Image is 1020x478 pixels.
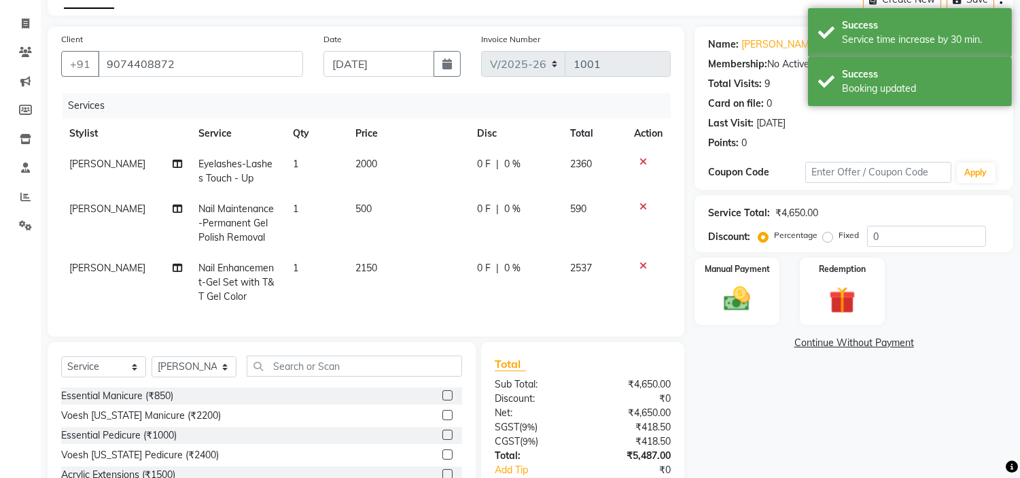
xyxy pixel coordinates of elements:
[504,157,521,171] span: 0 %
[495,421,519,433] span: SGST
[495,357,526,371] span: Total
[355,158,377,170] span: 2000
[839,229,859,241] label: Fixed
[708,116,754,131] div: Last Visit:
[626,118,671,149] th: Action
[583,420,682,434] div: ₹418.50
[485,420,583,434] div: ( )
[583,377,682,392] div: ₹4,650.00
[285,118,347,149] th: Qty
[485,463,599,477] a: Add Tip
[842,18,1002,33] div: Success
[571,158,593,170] span: 2360
[583,406,682,420] div: ₹4,650.00
[485,392,583,406] div: Discount:
[504,202,521,216] span: 0 %
[705,263,770,275] label: Manual Payment
[583,449,682,463] div: ₹5,487.00
[477,202,491,216] span: 0 F
[199,203,275,243] span: Nail Maintenance-Permanent Gel Polish Removal
[191,118,285,149] th: Service
[774,229,817,241] label: Percentage
[708,97,764,111] div: Card on file:
[708,230,750,244] div: Discount:
[583,434,682,449] div: ₹418.50
[98,51,303,77] input: Search by Name/Mobile/Email/Code
[805,162,951,183] input: Enter Offer / Coupon Code
[697,336,1010,350] a: Continue Without Payment
[708,37,739,52] div: Name:
[756,116,786,131] div: [DATE]
[481,33,540,46] label: Invoice Number
[842,82,1002,96] div: Booking updated
[775,206,818,220] div: ₹4,650.00
[485,434,583,449] div: ( )
[767,97,772,111] div: 0
[708,206,770,220] div: Service Total:
[571,203,587,215] span: 590
[247,356,462,377] input: Search or Scan
[495,435,520,447] span: CGST
[485,449,583,463] div: Total:
[764,77,770,91] div: 9
[522,422,535,432] span: 9%
[69,203,145,215] span: [PERSON_NAME]
[708,165,805,180] div: Coupon Code
[842,33,1002,47] div: Service time increase by 30 min.
[504,261,521,275] span: 0 %
[957,163,996,183] button: Apply
[63,93,681,118] div: Services
[842,67,1002,82] div: Success
[61,409,221,423] div: Voesh [US_STATE] Manicure (₹2200)
[563,118,627,149] th: Total
[61,118,191,149] th: Stylist
[485,377,583,392] div: Sub Total:
[716,284,758,314] img: _cash.svg
[485,406,583,420] div: Net:
[69,158,145,170] span: [PERSON_NAME]
[61,51,99,77] button: +91
[69,262,145,274] span: [PERSON_NAME]
[61,428,177,443] div: Essential Pedicure (₹1000)
[741,136,747,150] div: 0
[708,57,767,71] div: Membership:
[708,77,762,91] div: Total Visits:
[355,203,372,215] span: 500
[819,263,866,275] label: Redemption
[469,118,562,149] th: Disc
[571,262,593,274] span: 2537
[61,448,219,462] div: Voesh [US_STATE] Pedicure (₹2400)
[477,261,491,275] span: 0 F
[293,203,298,215] span: 1
[523,436,535,447] span: 9%
[496,202,499,216] span: |
[708,57,1000,71] div: No Active Membership
[293,262,298,274] span: 1
[599,463,682,477] div: ₹0
[61,33,83,46] label: Client
[496,261,499,275] span: |
[708,136,739,150] div: Points:
[821,284,864,317] img: _gift.svg
[355,262,377,274] span: 2150
[477,157,491,171] span: 0 F
[496,157,499,171] span: |
[61,389,173,403] div: Essential Manicure (₹850)
[741,37,826,52] a: [PERSON_NAME] S
[293,158,298,170] span: 1
[199,158,273,184] span: Eyelashes-Lashes Touch - Up
[199,262,275,303] span: Nail Enhancement-Gel Set with T&T Gel Color
[347,118,469,149] th: Price
[583,392,682,406] div: ₹0
[323,33,342,46] label: Date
